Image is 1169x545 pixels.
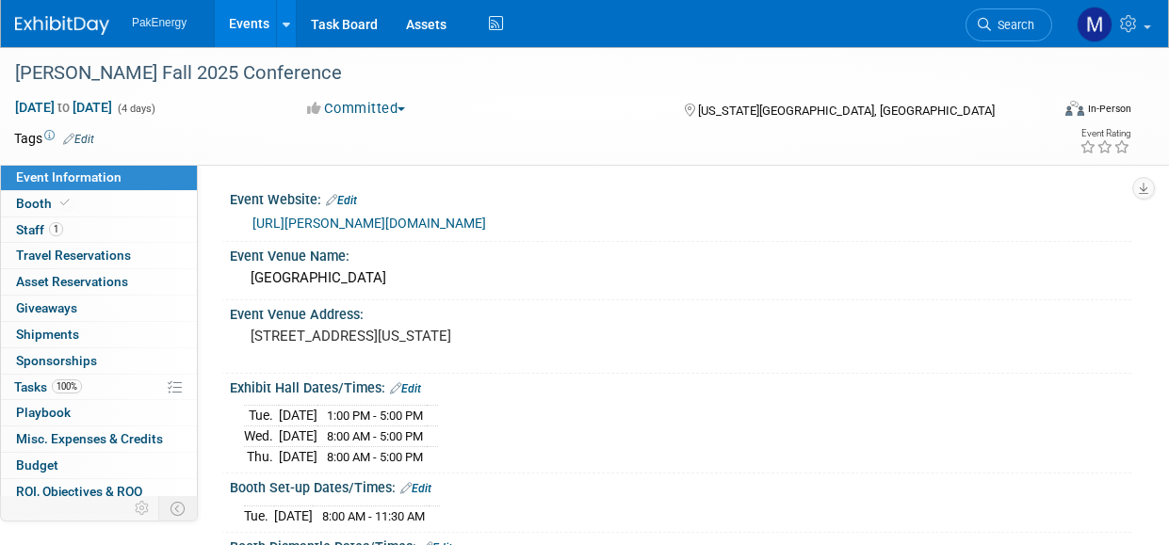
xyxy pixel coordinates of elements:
div: Event Website: [230,185,1131,210]
img: Michael Hagenbrock [1077,7,1112,42]
span: Misc. Expenses & Credits [16,431,163,446]
a: Giveaways [1,296,197,321]
a: Edit [63,133,94,146]
div: In-Person [1087,102,1131,116]
span: Playbook [16,405,71,420]
span: Budget [16,457,58,473]
div: Event Format [968,98,1131,126]
img: ExhibitDay [15,16,109,35]
td: Personalize Event Tab Strip [126,496,159,521]
span: 1 [49,222,63,236]
span: Booth [16,196,73,211]
span: Shipments [16,327,79,342]
a: Travel Reservations [1,243,197,268]
span: ROI, Objectives & ROO [16,484,142,499]
span: 100% [52,379,82,393]
span: [DATE] [DATE] [14,99,113,116]
a: Event Information [1,165,197,190]
a: Asset Reservations [1,269,197,295]
span: (4 days) [116,103,155,115]
a: Budget [1,453,197,478]
div: Event Venue Name: [230,242,1131,265]
td: [DATE] [279,406,317,426]
span: 1:00 PM - 5:00 PM [327,409,423,423]
a: Staff1 [1,217,197,243]
pre: [STREET_ADDRESS][US_STATE] [251,328,585,345]
a: Edit [400,482,431,495]
a: Search [966,8,1052,41]
a: Booth [1,191,197,216]
img: Format-Inperson.png [1065,101,1084,116]
td: Toggle Event Tabs [159,496,198,521]
span: Staff [16,222,63,237]
span: Event Information [16,169,122,184]
div: Exhibit Hall Dates/Times: [230,374,1131,398]
a: Shipments [1,322,197,347]
span: Tasks [14,379,82,394]
div: Booth Set-up Dates/Times: [230,473,1131,498]
a: Playbook [1,400,197,425]
a: Edit [390,382,421,395]
span: 8:00 AM - 5:00 PM [327,450,423,464]
span: Search [991,18,1034,32]
td: Tags [14,129,94,148]
td: Thu. [244,446,279,466]
a: Edit [326,194,357,207]
a: Misc. Expenses & Credits [1,426,197,452]
span: to [55,100,73,115]
div: Event Venue Address: [230,300,1131,324]
i: Booth reservation complete [60,198,70,208]
a: [URL][PERSON_NAME][DOMAIN_NAME] [252,216,486,231]
td: Tue. [244,406,279,426]
span: Asset Reservations [16,274,128,289]
a: Sponsorships [1,348,197,374]
span: Travel Reservations [16,248,131,263]
td: Tue. [244,505,274,525]
a: Tasks100% [1,375,197,400]
span: Giveaways [16,300,77,315]
span: [US_STATE][GEOGRAPHIC_DATA], [GEOGRAPHIC_DATA] [698,104,995,118]
div: Event Rating [1080,129,1130,138]
td: [DATE] [279,446,317,466]
span: Sponsorships [16,353,97,368]
td: [DATE] [274,505,313,525]
span: 8:00 AM - 5:00 PM [327,429,423,443]
div: [GEOGRAPHIC_DATA] [244,264,1117,293]
td: Wed. [244,426,279,447]
button: Committed [300,99,413,119]
span: 8:00 AM - 11:30 AM [322,509,425,523]
a: ROI, Objectives & ROO [1,479,197,505]
span: PakEnergy [132,16,187,29]
div: [PERSON_NAME] Fall 2025 Conference [8,56,1036,90]
td: [DATE] [279,426,317,447]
